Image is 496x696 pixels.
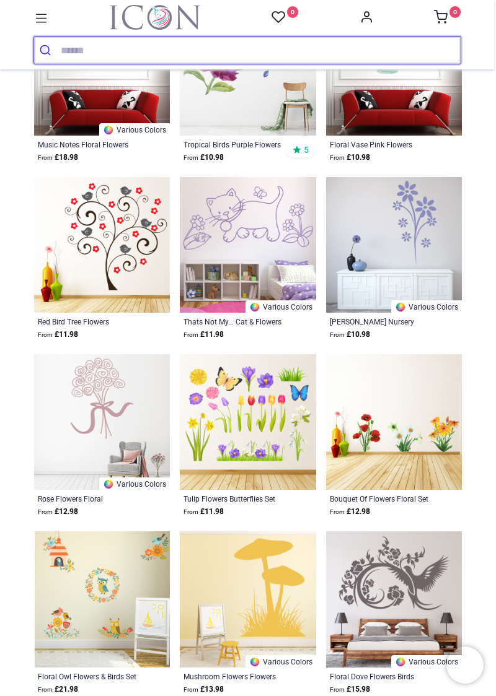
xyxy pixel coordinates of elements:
span: From [330,686,345,693]
a: 0 [434,14,461,24]
span: From [330,331,345,338]
a: Various Colors [99,123,170,136]
img: Color Wheel [249,656,260,668]
a: Bouquet Of Flowers Floral Set [330,494,433,503]
strong: £ 18.98 [38,152,78,163]
a: [PERSON_NAME] Nursery [330,316,433,326]
strong: £ 15.98 [330,684,370,695]
span: From [184,508,198,515]
a: Various Colors [246,300,316,313]
button: Submit [34,37,61,64]
img: Color Wheel [395,656,406,668]
img: Color Wheel [249,302,260,313]
img: Thats Not My... Cat & Flowers Wall Sticker [180,177,316,313]
a: Logo of Icon Wall Stickers [110,5,200,30]
a: Red Bird Tree Flowers [38,316,141,326]
a: Music Notes Floral Flowers [38,139,141,149]
strong: £ 10.98 [330,329,370,341]
a: Various Colors [391,300,462,313]
strong: £ 11.98 [184,506,224,518]
img: Mushroom Flowers Flowers Trees Wall Sticker [180,531,316,667]
strong: £ 10.98 [184,152,224,163]
span: From [38,686,53,693]
img: Color Wheel [103,479,114,490]
span: From [38,331,53,338]
strong: £ 11.98 [38,329,78,341]
span: From [38,154,53,161]
strong: £ 13.98 [184,684,224,695]
img: Icon Wall Stickers [110,5,200,30]
span: From [184,331,198,338]
span: From [184,154,198,161]
img: Bouquet Of Flowers Floral Wall Sticker Set [326,354,462,490]
a: Floral Owl Flowers & Birds Set [38,671,141,681]
sup: 0 [449,6,461,18]
img: Red Bird Tree Flowers Wall Sticker [34,177,170,313]
a: Thats Not My... Cat & Flowers [184,316,286,326]
img: Floral Dove Flowers Birds Wall Sticker [326,531,462,667]
a: Various Colors [99,477,170,490]
strong: £ 21.98 [38,684,78,695]
span: From [184,686,198,693]
iframe: Brevo live chat [446,646,484,684]
img: Tulip Flowers Butterflies Wall Sticker Set [180,354,316,490]
a: Floral Vase Pink Flowers [330,139,433,149]
span: From [330,508,345,515]
img: Floral Owl Flowers & Birds Wall Sticker Set [34,531,170,667]
a: Tropical Birds Purple Flowers [184,139,286,149]
a: 0 [272,10,299,25]
span: 5 [304,144,309,155]
img: Color Wheel [103,124,114,136]
a: Account Info [360,14,373,24]
a: Tulip Flowers Butterflies Set [184,494,286,503]
img: Rose Flowers Floral Wall Sticker [34,354,170,490]
strong: £ 11.98 [184,329,224,341]
strong: £ 12.98 [38,506,78,518]
img: Color Wheel [395,302,406,313]
a: Various Colors [391,655,462,668]
sup: 0 [287,6,299,18]
a: Mushroom Flowers Flowers Trees [184,671,286,681]
a: Various Colors [246,655,316,668]
a: Floral Dove Flowers Birds [330,671,433,681]
strong: £ 10.98 [330,152,370,163]
strong: £ 12.98 [330,506,370,518]
img: Daisy Flowers Nursery Wall Sticker [326,177,462,313]
a: Rose Flowers Floral [38,494,141,503]
span: From [38,508,53,515]
span: From [330,154,345,161]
